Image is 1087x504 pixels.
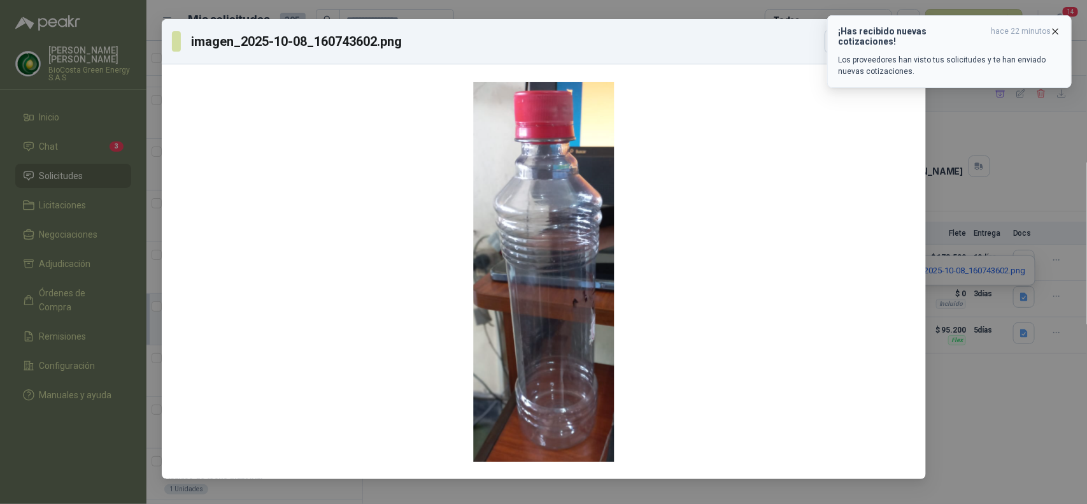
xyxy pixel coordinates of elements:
[825,29,895,54] button: Descargar
[838,26,986,47] h3: ¡Has recibido nuevas cotizaciones!
[838,54,1061,77] p: Los proveedores han visto tus solicitudes y te han enviado nuevas cotizaciones.
[991,26,1051,47] span: hace 22 minutos
[827,15,1072,88] button: ¡Has recibido nuevas cotizaciones!hace 22 minutos Los proveedores han visto tus solicitudes y te ...
[191,32,402,51] h3: imagen_2025-10-08_160743602.png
